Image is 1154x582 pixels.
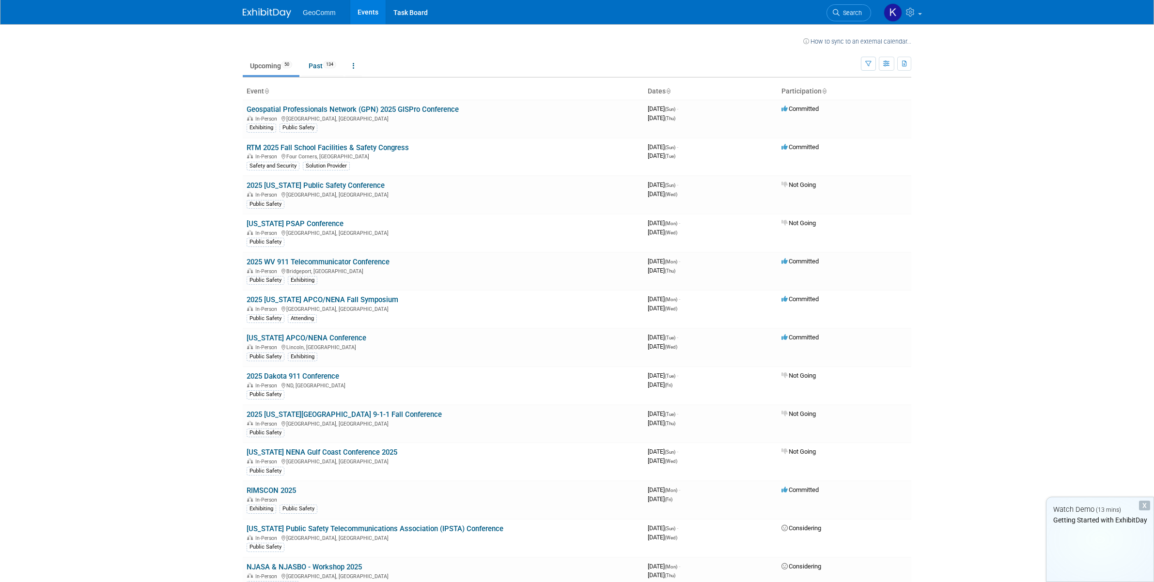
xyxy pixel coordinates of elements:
span: [DATE] [648,105,678,112]
span: (Sun) [665,183,675,188]
span: - [679,219,680,227]
a: [US_STATE] APCO/NENA Conference [247,334,366,342]
div: Public Safety [247,390,284,399]
span: (Tue) [665,373,675,379]
span: [DATE] [648,143,678,151]
th: Event [243,83,644,100]
a: Upcoming50 [243,57,299,75]
span: (Wed) [665,306,677,311]
span: [DATE] [648,229,677,236]
a: RTM 2025 Fall School Facilities & Safety Congress [247,143,409,152]
span: (Mon) [665,259,677,264]
span: (Sun) [665,526,675,531]
div: Attending [288,314,317,323]
span: - [677,524,678,532]
span: (Sun) [665,145,675,150]
a: Past134 [301,57,343,75]
span: Committed [781,486,819,493]
span: [DATE] [648,334,678,341]
span: Not Going [781,219,816,227]
span: [DATE] [648,534,677,541]
span: In-Person [255,497,280,503]
span: Not Going [781,181,816,188]
span: GeoComm [303,9,336,16]
span: (Thu) [665,116,675,121]
a: Sort by Event Name [264,87,269,95]
span: (Thu) [665,268,675,274]
a: RIMSCON 2025 [247,486,296,495]
span: (Tue) [665,153,675,159]
span: In-Person [255,153,280,160]
span: [DATE] [648,524,678,532]
div: [GEOGRAPHIC_DATA], [GEOGRAPHIC_DATA] [247,229,640,236]
span: [DATE] [648,495,672,503]
div: Watch Demo [1046,505,1154,515]
div: Public Safety [247,200,284,209]
span: [DATE] [648,258,680,265]
span: 50 [281,61,292,68]
div: Public Safety [280,505,317,513]
span: (Mon) [665,297,677,302]
th: Dates [644,83,778,100]
span: Considering [781,563,821,570]
span: Not Going [781,448,816,455]
span: (Mon) [665,564,677,569]
div: Getting Started with ExhibitDay [1046,515,1154,525]
div: [GEOGRAPHIC_DATA], [GEOGRAPHIC_DATA] [247,419,640,427]
span: - [677,105,678,112]
span: Not Going [781,372,816,379]
div: Exhibiting [288,276,317,285]
span: Committed [781,143,819,151]
span: Search [840,9,862,16]
img: In-Person Event [247,116,253,121]
span: [DATE] [648,190,677,198]
div: Public Safety [247,543,284,551]
img: ExhibitDay [243,8,291,18]
span: (Thu) [665,573,675,578]
a: NJASA & NJASBO - Workshop 2025 [247,563,362,571]
span: Not Going [781,410,816,417]
span: [DATE] [648,152,675,159]
a: How to sync to an external calendar... [803,38,911,45]
span: [DATE] [648,419,675,427]
span: - [677,372,678,379]
div: Public Safety [280,123,317,132]
a: Search [827,4,871,21]
div: [GEOGRAPHIC_DATA], [GEOGRAPHIC_DATA] [247,114,640,122]
a: Sort by Participation Type [822,87,827,95]
span: 134 [323,61,336,68]
a: 2025 [US_STATE][GEOGRAPHIC_DATA] 9-1-1 Fall Conference [247,410,442,419]
span: - [677,448,678,455]
a: 2025 [US_STATE] APCO/NENA Fall Symposium [247,295,398,304]
img: In-Person Event [247,497,253,502]
span: [DATE] [648,343,677,350]
span: (Wed) [665,535,677,540]
div: Four Corners, [GEOGRAPHIC_DATA] [247,152,640,160]
img: In-Person Event [247,306,253,311]
span: (Wed) [665,230,677,235]
div: Lincoln, [GEOGRAPHIC_DATA] [247,343,640,351]
img: In-Person Event [247,421,253,426]
span: - [677,410,678,417]
span: (13 mins) [1096,506,1121,513]
a: 2025 [US_STATE] Public Safety Conference [247,181,385,190]
img: Keri Brennan [884,3,902,22]
span: In-Person [255,535,280,541]
span: [DATE] [648,410,678,417]
span: - [679,486,680,493]
span: (Thu) [665,421,675,426]
span: In-Person [255,306,280,312]
div: [GEOGRAPHIC_DATA], [GEOGRAPHIC_DATA] [247,305,640,312]
a: Geospatial Professionals Network (GPN) 2025 GISPro Conference [247,105,459,114]
img: In-Person Event [247,192,253,197]
img: In-Person Event [247,459,253,463]
div: Public Safety [247,276,284,285]
div: Safety and Security [247,162,299,170]
img: In-Person Event [247,573,253,578]
div: Exhibiting [247,505,276,513]
span: In-Person [255,573,280,580]
span: - [677,334,678,341]
span: (Tue) [665,412,675,417]
span: (Fri) [665,383,672,388]
span: Committed [781,334,819,341]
